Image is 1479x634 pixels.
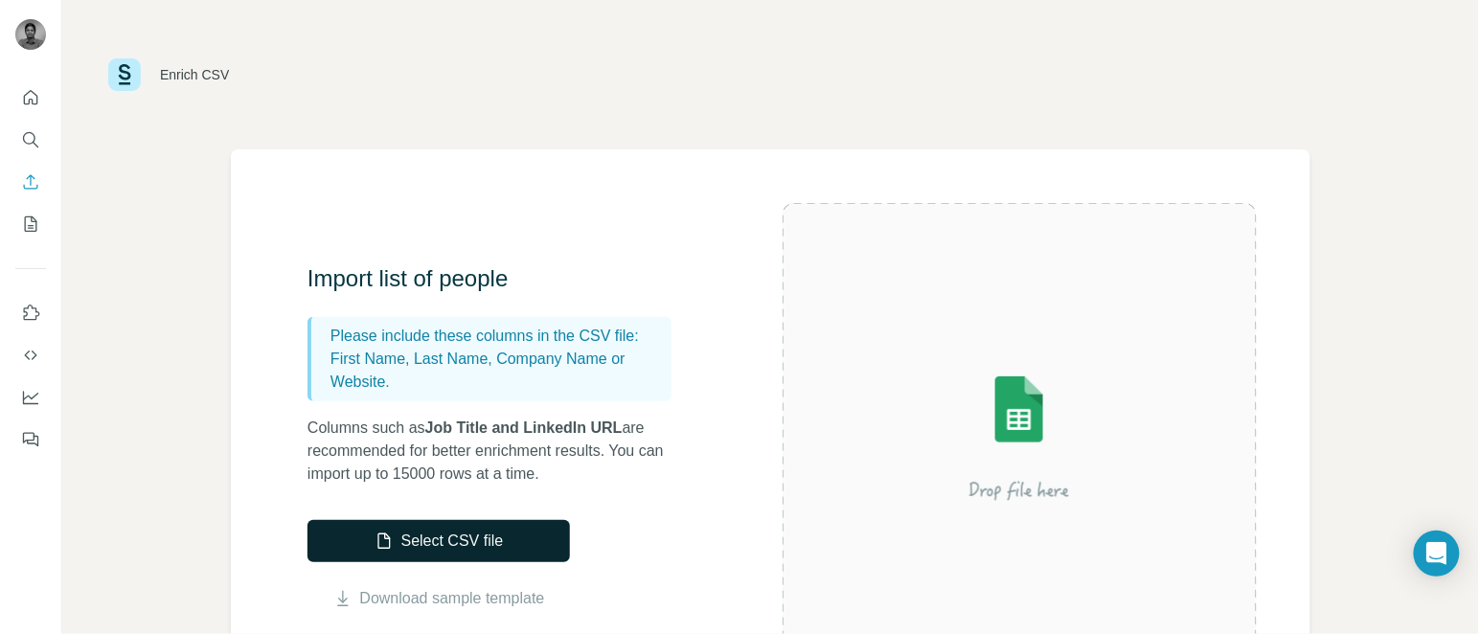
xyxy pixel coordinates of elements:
[15,380,46,415] button: Dashboard
[330,348,664,394] p: First Name, Last Name, Company Name or Website.
[15,80,46,115] button: Quick start
[847,322,1192,552] img: Surfe Illustration - Drop file here or select below
[108,58,141,91] img: Surfe Logo
[1414,531,1460,577] div: Open Intercom Messenger
[425,419,623,436] span: Job Title and LinkedIn URL
[307,417,691,486] p: Columns such as are recommended for better enrichment results. You can import up to 15000 rows at...
[15,19,46,50] img: Avatar
[307,263,691,294] h3: Import list of people
[15,207,46,241] button: My lists
[15,123,46,157] button: Search
[15,338,46,373] button: Use Surfe API
[307,587,570,610] button: Download sample template
[15,422,46,457] button: Feedback
[307,520,570,562] button: Select CSV file
[15,296,46,330] button: Use Surfe on LinkedIn
[360,587,545,610] a: Download sample template
[330,325,664,348] p: Please include these columns in the CSV file:
[15,165,46,199] button: Enrich CSV
[160,65,229,84] div: Enrich CSV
